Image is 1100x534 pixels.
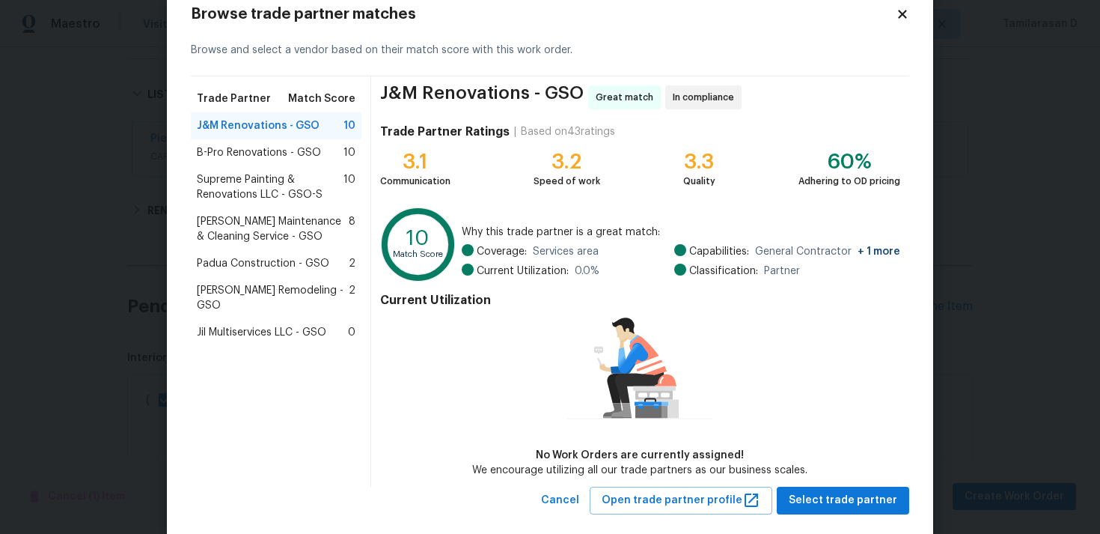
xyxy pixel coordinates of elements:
[534,154,600,169] div: 3.2
[755,244,900,259] span: General Contractor
[197,91,271,106] span: Trade Partner
[477,264,569,279] span: Current Utilization:
[343,172,355,202] span: 10
[191,25,909,76] div: Browse and select a vendor based on their match score with this work order.
[197,118,320,133] span: J&M Renovations - GSO
[541,491,579,510] span: Cancel
[380,124,510,139] h4: Trade Partner Ratings
[197,172,343,202] span: Supreme Painting & Renovations LLC - GSO-S
[472,463,807,478] div: We encourage utilizing all our trade partners as our business scales.
[348,325,355,340] span: 0
[673,90,740,105] span: In compliance
[380,293,900,308] h4: Current Utilization
[596,90,659,105] span: Great match
[510,124,521,139] div: |
[343,118,355,133] span: 10
[349,283,355,313] span: 2
[602,491,760,510] span: Open trade partner profile
[197,256,329,271] span: Padua Construction - GSO
[477,244,527,259] span: Coverage:
[575,264,599,279] span: 0.0 %
[349,256,355,271] span: 2
[798,154,900,169] div: 60%
[197,214,349,244] span: [PERSON_NAME] Maintenance & Cleaning Service - GSO
[533,244,599,259] span: Services area
[764,264,800,279] span: Partner
[534,174,600,189] div: Speed of work
[393,250,443,258] text: Match Score
[683,154,715,169] div: 3.3
[858,246,900,257] span: + 1 more
[380,154,450,169] div: 3.1
[535,487,585,515] button: Cancel
[689,244,749,259] span: Capabilities:
[406,228,430,249] text: 10
[683,174,715,189] div: Quality
[521,124,615,139] div: Based on 43 ratings
[472,448,807,463] div: No Work Orders are currently assigned!
[349,214,355,244] span: 8
[798,174,900,189] div: Adhering to OD pricing
[590,487,772,515] button: Open trade partner profile
[380,174,450,189] div: Communication
[462,225,900,240] span: Why this trade partner is a great match:
[777,487,909,515] button: Select trade partner
[197,145,321,160] span: B-Pro Renovations - GSO
[197,283,349,313] span: [PERSON_NAME] Remodeling - GSO
[288,91,355,106] span: Match Score
[343,145,355,160] span: 10
[789,491,897,510] span: Select trade partner
[689,264,758,279] span: Classification:
[380,85,584,109] span: J&M Renovations - GSO
[191,7,896,22] h2: Browse trade partner matches
[197,325,326,340] span: Jil Multiservices LLC - GSO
